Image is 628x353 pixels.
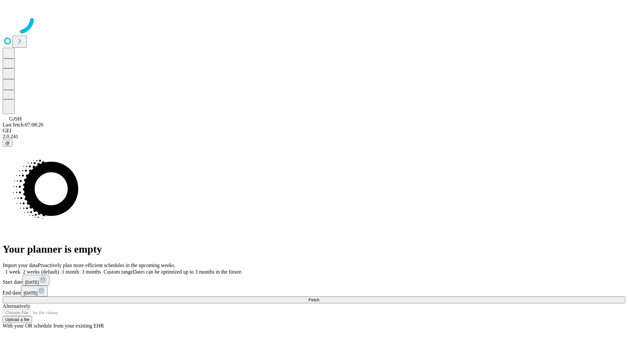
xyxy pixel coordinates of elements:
[3,122,44,127] span: Last fetch: 07:08:26
[3,323,104,328] span: With your OR schedule from your existing EHR
[3,140,12,146] button: @
[3,243,625,255] h1: Your planner is empty
[5,269,20,275] span: 1 week
[3,316,32,323] button: Upload a file
[82,269,101,275] span: 3 months
[3,296,625,303] button: Fetch
[3,262,38,268] span: Import your data
[21,286,48,296] button: [DATE]
[5,141,10,145] span: @
[25,280,39,285] span: [DATE]
[23,275,49,286] button: [DATE]
[3,286,625,296] div: End date
[3,275,625,286] div: Start date
[104,269,133,275] span: Custom range
[38,262,175,268] span: Proactively plan more efficient schedules in the upcoming weeks.
[24,291,37,295] span: [DATE]
[133,269,242,275] span: Dates can be optimized up to 3 months in the future.
[62,269,79,275] span: 1 month
[9,116,22,122] span: GJSH
[308,297,319,302] span: Fetch
[3,134,625,140] div: 2.0.241
[23,269,59,275] span: 2 weeks (default)
[3,128,625,134] div: GEI
[3,303,30,309] span: Alternatively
